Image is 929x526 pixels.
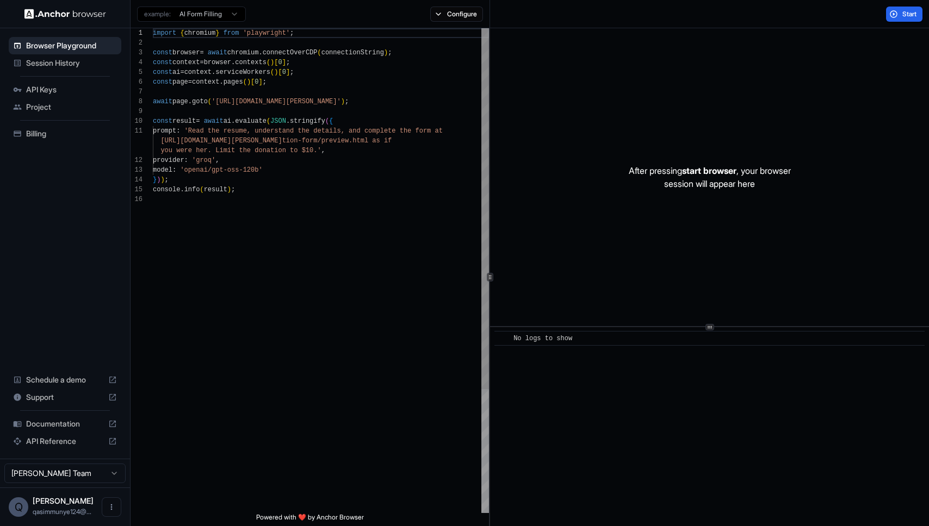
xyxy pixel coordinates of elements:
span: ( [243,78,247,86]
span: const [153,78,172,86]
span: JSON [270,117,286,125]
p: After pressing , your browser session will appear here [629,164,791,190]
span: ( [267,59,270,66]
span: Browser Playground [26,40,117,51]
span: ( [200,186,203,193]
span: ) [160,176,164,184]
span: qasimmunye124@gmail.com [33,508,91,516]
span: = [180,68,184,76]
span: connectionString [321,49,384,57]
span: import [153,29,176,37]
div: 15 [131,185,143,195]
span: ( [318,49,321,57]
div: Session History [9,54,121,72]
div: 12 [131,155,143,165]
button: Configure [430,7,483,22]
span: ai [172,68,180,76]
span: No logs to show [513,335,572,342]
span: = [196,117,200,125]
span: ; [286,59,290,66]
span: 'Read the resume, understand the details, and comp [184,127,380,135]
span: . [212,68,215,76]
span: Qasim Munye [33,496,94,505]
span: const [153,68,172,76]
div: 5 [131,67,143,77]
span: start browser [682,165,736,176]
div: Support [9,389,121,406]
span: ) [274,68,278,76]
span: = [188,78,192,86]
span: ) [157,176,160,184]
span: { [329,117,333,125]
span: . [231,59,235,66]
span: ] [282,59,286,66]
span: 0 [278,59,282,66]
span: Documentation [26,418,104,429]
span: const [153,59,172,66]
span: await [153,98,172,105]
span: 0 [255,78,258,86]
div: API Reference [9,433,121,450]
span: [ [274,59,278,66]
span: example: [144,10,171,18]
span: ) [341,98,345,105]
span: 'openai/gpt-oss-120b' [180,166,262,174]
span: Support [26,392,104,403]
span: , [321,147,325,154]
div: 14 [131,175,143,185]
span: Powered with ❤️ by Anchor Browser [256,513,364,526]
span: result [204,186,227,193]
div: 4 [131,58,143,67]
span: contexts [235,59,267,66]
div: 11 [131,126,143,136]
span: Schedule a demo [26,374,104,385]
span: const [153,117,172,125]
span: ​ [500,333,505,344]
div: Schedule a demo [9,371,121,389]
span: 'groq' [192,156,215,164]
span: API Keys [26,84,117,95]
span: } [215,29,219,37]
span: ai [224,117,231,125]
span: console [153,186,180,193]
span: '[URL][DOMAIN_NAME][PERSON_NAME]' [212,98,341,105]
button: Start [886,7,922,22]
span: tion-form/preview.html as if [282,137,392,145]
div: API Keys [9,81,121,98]
span: . [231,117,235,125]
span: provider [153,156,184,164]
span: ; [165,176,169,184]
span: ] [258,78,262,86]
span: Project [26,102,117,112]
div: Project [9,98,121,116]
span: ; [388,49,392,57]
div: Billing [9,125,121,142]
div: 6 [131,77,143,87]
div: 3 [131,48,143,58]
span: await [208,49,227,57]
span: result [172,117,196,125]
span: = [200,49,203,57]
span: serviceWorkers [215,68,270,76]
span: : [184,156,188,164]
span: ; [290,29,294,37]
span: Start [902,10,918,18]
span: } [153,176,157,184]
span: evaluate [235,117,267,125]
div: Browser Playground [9,37,121,54]
span: . [286,117,290,125]
span: ; [263,78,267,86]
span: Billing [26,128,117,139]
span: from [224,29,239,37]
span: ) [247,78,251,86]
span: connectOverCDP [263,49,318,57]
span: page [172,78,188,86]
span: ; [345,98,349,105]
span: : [176,127,180,135]
button: Open menu [102,497,121,517]
span: model [153,166,172,174]
span: const [153,49,172,57]
span: ( [267,117,270,125]
span: [ [278,68,282,76]
div: 8 [131,97,143,107]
